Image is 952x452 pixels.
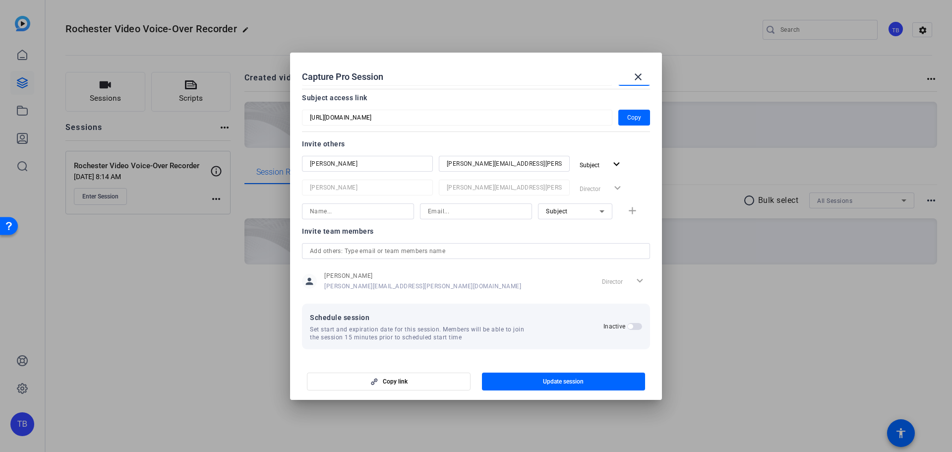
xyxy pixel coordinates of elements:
div: Invite others [302,138,650,150]
h2: Inactive [603,323,625,330]
input: Name... [310,205,406,217]
span: Schedule session [310,312,603,323]
input: Email... [447,158,562,170]
button: Copy [618,110,650,126]
mat-icon: person [302,274,317,289]
input: Name... [310,158,425,170]
span: Set start and expiration date for this session. Members will be able to join the session 15 minut... [310,325,530,341]
span: [PERSON_NAME] [324,272,521,280]
span: Update session [543,378,584,386]
div: Subject access link [302,92,650,104]
input: Session OTP [310,112,604,124]
button: Subject [576,156,627,174]
button: Update session [482,373,646,390]
div: Invite team members [302,225,650,237]
input: Add others: Type email or team members name [310,245,642,257]
div: Capture Pro Session [302,65,650,89]
mat-icon: close [632,71,644,83]
span: Copy [627,112,641,124]
button: Copy [618,70,650,86]
span: Copy link [383,378,408,386]
input: Name... [310,182,425,194]
input: Email... [428,205,524,217]
span: Subject [580,162,599,169]
mat-icon: expand_more [610,158,623,171]
span: [PERSON_NAME][EMAIL_ADDRESS][PERSON_NAME][DOMAIN_NAME] [324,282,521,290]
button: Copy link [307,373,471,390]
span: Subject [546,208,568,215]
input: Email... [447,182,562,194]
